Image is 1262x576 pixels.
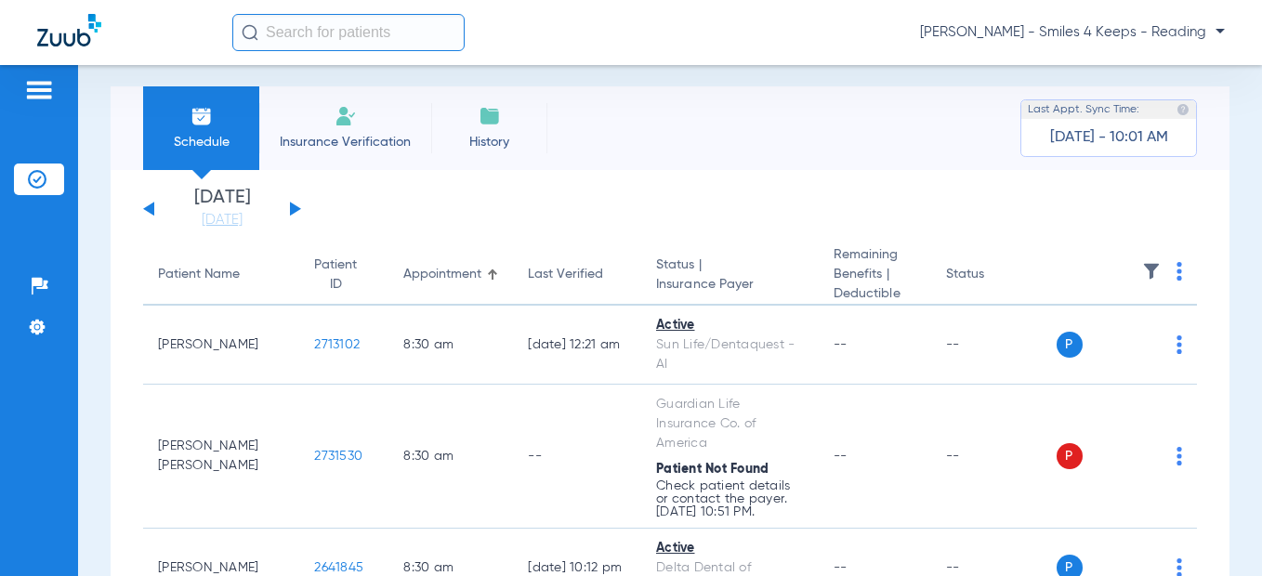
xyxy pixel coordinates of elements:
[157,133,245,151] span: Schedule
[166,211,278,229] a: [DATE]
[656,539,804,558] div: Active
[314,561,363,574] span: 2641845
[656,479,804,518] p: Check patient details or contact the payer. [DATE] 10:51 PM.
[242,24,258,41] img: Search Icon
[656,316,804,335] div: Active
[834,284,916,304] span: Deductible
[403,265,481,284] div: Appointment
[143,385,299,529] td: [PERSON_NAME] [PERSON_NAME]
[314,255,374,295] div: Patient ID
[513,306,641,385] td: [DATE] 12:21 AM
[445,133,533,151] span: History
[834,338,848,351] span: --
[513,385,641,529] td: --
[191,105,213,127] img: Schedule
[1177,262,1182,281] img: group-dot-blue.svg
[656,335,804,374] div: Sun Life/Dentaquest - AI
[273,133,417,151] span: Insurance Verification
[920,23,1225,42] span: [PERSON_NAME] - Smiles 4 Keeps - Reading
[931,306,1057,385] td: --
[143,306,299,385] td: [PERSON_NAME]
[656,463,769,476] span: Patient Not Found
[834,561,848,574] span: --
[528,265,603,284] div: Last Verified
[1142,262,1161,281] img: filter.svg
[403,265,498,284] div: Appointment
[931,385,1057,529] td: --
[1028,100,1139,119] span: Last Appt. Sync Time:
[314,338,360,351] span: 2713102
[834,450,848,463] span: --
[314,450,362,463] span: 2731530
[24,79,54,101] img: hamburger-icon
[314,255,357,295] div: Patient ID
[1177,335,1182,354] img: group-dot-blue.svg
[1057,332,1083,358] span: P
[388,306,513,385] td: 8:30 AM
[232,14,465,51] input: Search for patients
[37,14,101,46] img: Zuub Logo
[656,395,804,453] div: Guardian Life Insurance Co. of America
[641,245,819,306] th: Status |
[158,265,240,284] div: Patient Name
[1057,443,1083,469] span: P
[479,105,501,127] img: History
[656,275,804,295] span: Insurance Payer
[166,189,278,229] li: [DATE]
[1177,447,1182,465] img: group-dot-blue.svg
[1169,487,1262,576] iframe: Chat Widget
[1177,103,1190,116] img: last sync help info
[335,105,357,127] img: Manual Insurance Verification
[158,265,284,284] div: Patient Name
[819,245,931,306] th: Remaining Benefits |
[1050,128,1168,147] span: [DATE] - 10:01 AM
[931,245,1057,306] th: Status
[388,385,513,529] td: 8:30 AM
[528,265,626,284] div: Last Verified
